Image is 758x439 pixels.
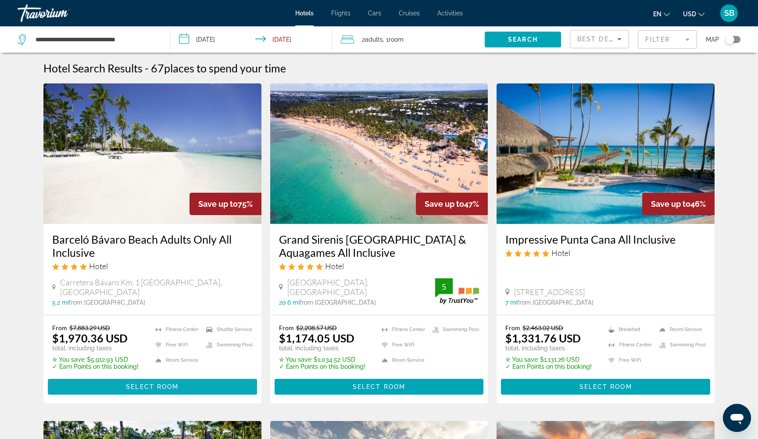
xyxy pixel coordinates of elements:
a: Select Room [501,381,710,390]
div: 4 star Hotel [52,261,253,271]
a: Travorium [18,2,105,25]
span: - [145,61,149,75]
p: $1,131.26 USD [505,356,592,363]
span: , 1 [383,33,404,46]
span: From [279,324,294,331]
div: 75% [189,193,261,215]
span: Save up to [198,199,238,209]
li: Shuttle Service [202,324,253,335]
li: Fitness Center [604,339,655,350]
span: SB [724,9,734,18]
div: 5 [435,281,453,292]
a: Hotels [295,10,314,17]
h1: Hotel Search Results [43,61,143,75]
li: Fitness Center [377,324,428,335]
a: Cars [368,10,381,17]
button: User Menu [718,4,740,22]
span: 2 [362,33,383,46]
span: 20.6 mi [279,299,300,306]
p: ✓ Earn Points on this booking! [279,363,365,370]
li: Room Service [151,355,202,366]
button: Filter [638,30,697,49]
button: Select Room [275,379,484,395]
span: Save up to [651,199,690,209]
span: 5.2 mi [52,299,69,306]
div: 5 star Hotel [279,261,479,271]
span: [STREET_ADDRESS] [514,287,585,297]
span: From [505,324,520,331]
img: trustyou-badge.svg [435,278,479,304]
span: Hotel [551,248,570,258]
div: 5 star Hotel [505,248,706,258]
span: en [653,11,661,18]
span: Room [389,36,404,43]
li: Room Service [377,355,428,366]
ins: $1,331.76 USD [505,331,581,345]
a: Select Room [48,381,257,390]
button: Search [485,32,561,47]
button: Change language [653,7,670,20]
button: Select Room [501,379,710,395]
img: Hotel image [270,83,488,224]
p: $5,912.93 USD [52,356,139,363]
p: total, including taxes [505,345,592,352]
div: 47% [416,193,488,215]
mat-select: Sort by [577,34,622,44]
span: from [GEOGRAPHIC_DATA] [300,299,376,306]
ins: $1,970.36 USD [52,331,128,345]
li: Fitness Center [151,324,202,335]
ins: $1,174.05 USD [279,331,354,345]
button: Check-in date: Nov 16, 2025 Check-out date: Nov 23, 2025 [170,26,332,53]
span: USD [683,11,696,18]
p: total, including taxes [279,345,365,352]
a: Flights [331,10,350,17]
del: $2,208.57 USD [296,324,337,331]
a: Impressive Punta Cana All Inclusive [505,233,706,246]
button: Travelers: 2 adults, 0 children [332,26,485,53]
button: Toggle map [719,36,740,43]
iframe: Button to launch messaging window [723,404,751,432]
del: $2,463.02 USD [522,324,563,331]
p: ✓ Earn Points on this booking! [505,363,592,370]
li: Swimming Pool [428,324,479,335]
p: total, including taxes [52,345,139,352]
li: Swimming Pool [202,339,253,350]
img: Hotel image [43,83,261,224]
li: Free WiFi [604,355,655,366]
span: ✮ You save [505,356,538,363]
li: Room Service [655,324,706,335]
del: $7,883.29 USD [69,324,110,331]
li: Free WiFi [151,339,202,350]
a: Activities [437,10,463,17]
li: Swimming Pool [655,339,706,350]
span: ✮ You save [279,356,311,363]
p: ✓ Earn Points on this booking! [52,363,139,370]
span: ✮ You save [52,356,85,363]
span: Best Deals [577,36,623,43]
span: Select Room [579,383,632,390]
span: Save up to [425,199,464,209]
a: Grand Sirenis [GEOGRAPHIC_DATA] & Aquagames All Inclusive [279,233,479,259]
li: Breakfast [604,324,655,335]
span: Select Room [126,383,179,390]
a: Cruises [399,10,420,17]
span: Hotel [89,261,108,271]
span: from [GEOGRAPHIC_DATA] [517,299,594,306]
li: Free WiFi [377,339,428,350]
span: Carretera Bávaro Km. 1 [GEOGRAPHIC_DATA], [GEOGRAPHIC_DATA] [60,277,253,297]
h2: 67 [151,61,286,75]
a: Select Room [275,381,484,390]
a: Barceló Bávaro Beach Adults Only All Inclusive [52,233,253,259]
div: 46% [642,193,715,215]
span: Adults [365,36,383,43]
